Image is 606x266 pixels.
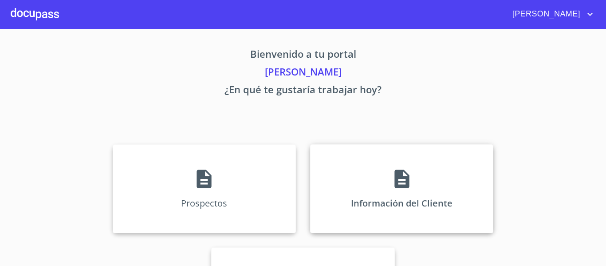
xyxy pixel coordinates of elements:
[30,82,576,100] p: ¿En qué te gustaría trabajar hoy?
[351,197,453,209] p: Información del Cliente
[30,64,576,82] p: [PERSON_NAME]
[181,197,227,209] p: Prospectos
[30,47,576,64] p: Bienvenido a tu portal
[506,7,595,21] button: account of current user
[506,7,585,21] span: [PERSON_NAME]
